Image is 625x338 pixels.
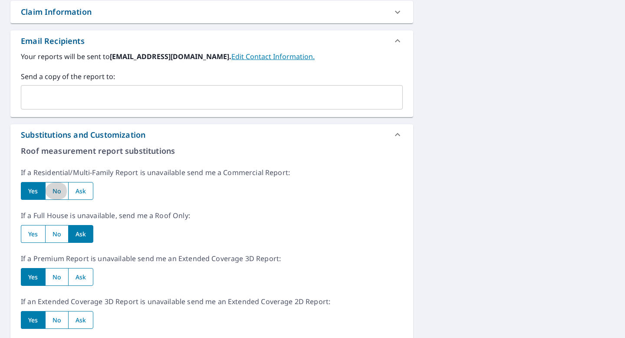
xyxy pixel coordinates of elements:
[21,210,403,221] p: If a Full House is unavailable, send me a Roof Only:
[21,35,85,47] div: Email Recipients
[10,1,413,23] div: Claim Information
[231,52,315,61] a: EditContactInfo
[110,52,231,61] b: [EMAIL_ADDRESS][DOMAIN_NAME].
[21,6,92,18] div: Claim Information
[10,30,413,51] div: Email Recipients
[21,253,403,264] p: If a Premium Report is unavailable send me an Extended Coverage 3D Report:
[21,51,403,62] label: Your reports will be sent to
[10,124,413,145] div: Substitutions and Customization
[21,167,403,178] p: If a Residential/Multi-Family Report is unavailable send me a Commercial Report:
[21,296,403,307] p: If an Extended Coverage 3D Report is unavailable send me an Extended Coverage 2D Report:
[21,145,403,157] p: Roof measurement report substitutions
[21,129,145,141] div: Substitutions and Customization
[21,71,403,82] label: Send a copy of the report to:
